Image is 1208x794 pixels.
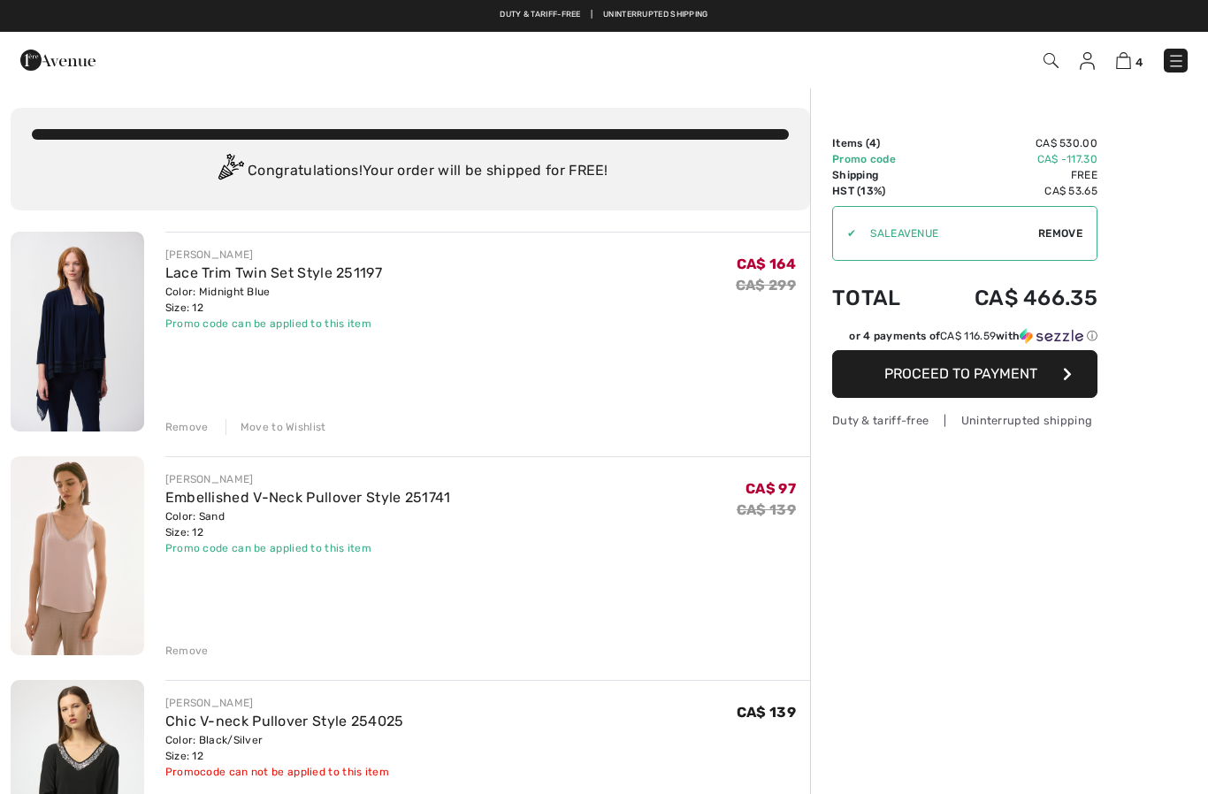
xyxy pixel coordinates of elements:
[165,489,451,506] a: Embellished V-Neck Pullover Style 251741
[884,365,1037,382] span: Proceed to Payment
[165,713,404,729] a: Chic V-neck Pullover Style 254025
[927,268,1097,328] td: CA$ 466.35
[165,264,382,281] a: Lace Trim Twin Set Style 251197
[832,328,1097,350] div: or 4 payments ofCA$ 116.59withSezzle Click to learn more about Sezzle
[165,471,451,487] div: [PERSON_NAME]
[165,284,382,316] div: Color: Midnight Blue Size: 12
[165,643,209,659] div: Remove
[832,167,927,183] td: Shipping
[832,183,927,199] td: HST (13%)
[745,480,796,497] span: CA$ 97
[833,225,856,241] div: ✔
[832,151,927,167] td: Promo code
[212,154,248,189] img: Congratulation2.svg
[736,277,796,294] s: CA$ 299
[927,167,1097,183] td: Free
[832,412,1097,429] div: Duty & tariff-free | Uninterrupted shipping
[11,232,144,431] img: Lace Trim Twin Set Style 251197
[165,695,404,711] div: [PERSON_NAME]
[20,42,96,78] img: 1ère Avenue
[1116,52,1131,69] img: Shopping Bag
[737,704,796,721] span: CA$ 139
[165,540,451,556] div: Promo code can be applied to this item
[1116,50,1143,71] a: 4
[165,732,404,764] div: Color: Black/Silver Size: 12
[856,207,1038,260] input: Promo code
[737,501,796,518] s: CA$ 139
[832,350,1097,398] button: Proceed to Payment
[165,316,382,332] div: Promo code can be applied to this item
[1167,52,1185,70] img: Menu
[927,151,1097,167] td: CA$ -117.30
[940,330,996,342] span: CA$ 116.59
[165,508,451,540] div: Color: Sand Size: 12
[165,764,404,780] div: Promocode can not be applied to this item
[927,183,1097,199] td: CA$ 53.65
[1080,52,1095,70] img: My Info
[849,328,1097,344] div: or 4 payments of with
[165,247,382,263] div: [PERSON_NAME]
[1020,328,1083,344] img: Sezzle
[737,256,796,272] span: CA$ 164
[869,137,876,149] span: 4
[226,419,326,435] div: Move to Wishlist
[832,135,927,151] td: Items ( )
[32,154,789,189] div: Congratulations! Your order will be shipped for FREE!
[832,268,927,328] td: Total
[11,456,144,656] img: Embellished V-Neck Pullover Style 251741
[1038,225,1082,241] span: Remove
[165,419,209,435] div: Remove
[20,50,96,67] a: 1ère Avenue
[1135,56,1143,69] span: 4
[927,135,1097,151] td: CA$ 530.00
[1044,53,1059,68] img: Search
